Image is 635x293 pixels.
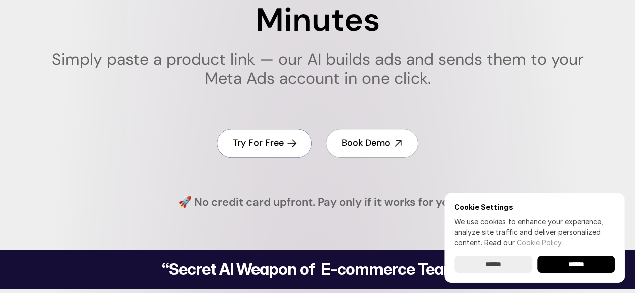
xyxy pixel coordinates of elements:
h2: “Secret AI Weapon of E-commerce Teams.” [136,261,499,277]
h4: 🚀 No credit card upfront. Pay only if it works for you. [178,195,457,210]
p: We use cookies to enhance your experience, analyze site traffic and deliver personalized content. [454,216,615,248]
h4: Try For Free [233,137,284,149]
a: Try For Free [217,129,312,157]
a: Book Demo [326,129,418,157]
h6: Cookie Settings [454,203,615,211]
h1: Simply paste a product link — our AI builds ads and sends them to your Meta Ads account in one cl... [32,50,603,88]
a: Cookie Policy [517,238,561,247]
span: Read our . [484,238,563,247]
h4: Book Demo [342,137,390,149]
